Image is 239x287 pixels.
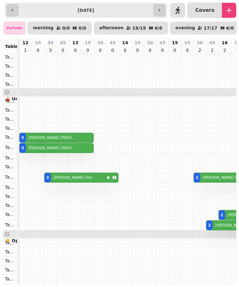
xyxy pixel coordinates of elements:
p: 15 [184,40,190,46]
p: Table 208 [5,164,15,170]
p: Table 206 [5,144,15,151]
p: [PERSON_NAME] [PERSON_NAME] [28,146,76,151]
p: 30 [197,40,203,46]
p: Table 209 [5,174,15,180]
p: morning [33,26,54,31]
p: Table 205 [5,134,15,140]
p: 17 / 17 [204,26,217,30]
p: 14 [122,40,128,46]
p: Table 203 [5,116,15,122]
button: morning0/00/0 [28,22,91,34]
p: 45 [60,40,66,46]
span: ☀️ Open Air 1 [5,238,38,243]
p: Table 301 [5,240,15,246]
div: 2 [208,223,211,228]
p: 0 [185,47,190,53]
div: 5 [21,146,24,151]
p: afternoon [99,26,124,31]
p: 15 [35,40,41,46]
p: 30 [47,40,53,46]
button: afternoon19/196/6 [94,22,168,34]
p: Table 212 [5,202,15,208]
p: Covers [195,8,214,13]
p: 0 [98,47,103,53]
p: Table 213 [5,211,15,218]
p: 16 [222,40,227,46]
p: 30 [97,40,103,46]
p: 10 [23,47,28,60]
p: Table 204 [5,125,15,131]
div: 3 [46,175,49,180]
p: 0 [148,47,152,53]
p: 0 [123,47,128,53]
p: 12 [22,40,28,46]
p: 2 [222,47,227,53]
p: 0 [135,47,140,53]
p: 0 [60,47,65,53]
p: 19 / 19 [132,26,146,30]
div: 2 [196,175,198,180]
p: 0 / 0 [78,26,86,30]
p: 45 [209,40,215,46]
p: 15 [172,40,178,46]
p: Table 116 [5,81,15,87]
p: evening [176,26,195,31]
p: Table 214 [5,222,15,228]
p: 6 / 6 [155,26,162,30]
p: 2 [197,47,202,53]
div: 2 [221,213,223,218]
div: 5 [21,135,24,140]
p: 3 [48,47,53,53]
p: 0 / 0 [62,26,70,30]
p: 2 [210,47,215,53]
p: 6 / 6 [226,26,234,30]
p: Table 202 [5,107,15,113]
p: Table 115 [5,72,15,78]
p: [PERSON_NAME] Sim [53,175,92,180]
p: Table 305 [5,276,15,282]
p: [PERSON_NAME] [PERSON_NAME] [28,135,76,140]
p: Table 303 [5,258,15,264]
p: 13 [72,40,78,46]
p: 0 [172,47,177,53]
p: 45 [159,40,165,46]
p: 15 [85,40,91,46]
p: 0 [160,47,165,53]
p: Table 113 [5,54,15,60]
p: Table 201 [5,98,15,104]
p: Table 114 [5,63,15,69]
p: Table 304 [5,267,15,273]
button: Covers [188,3,222,18]
div: Periods [4,22,25,34]
p: 0 [110,47,115,53]
p: 0 [85,47,90,53]
p: 15 [134,40,140,46]
p: Table 302 [5,249,15,255]
span: 🎪 Under Cover [5,96,42,101]
p: 0 [35,47,40,53]
p: Table 210 [5,184,15,190]
p: 45 [110,40,115,46]
p: 0 [73,47,78,53]
p: 30 [147,40,153,46]
p: Table 211 [5,193,15,199]
span: Table [5,44,18,49]
p: Table 207 [5,155,15,161]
